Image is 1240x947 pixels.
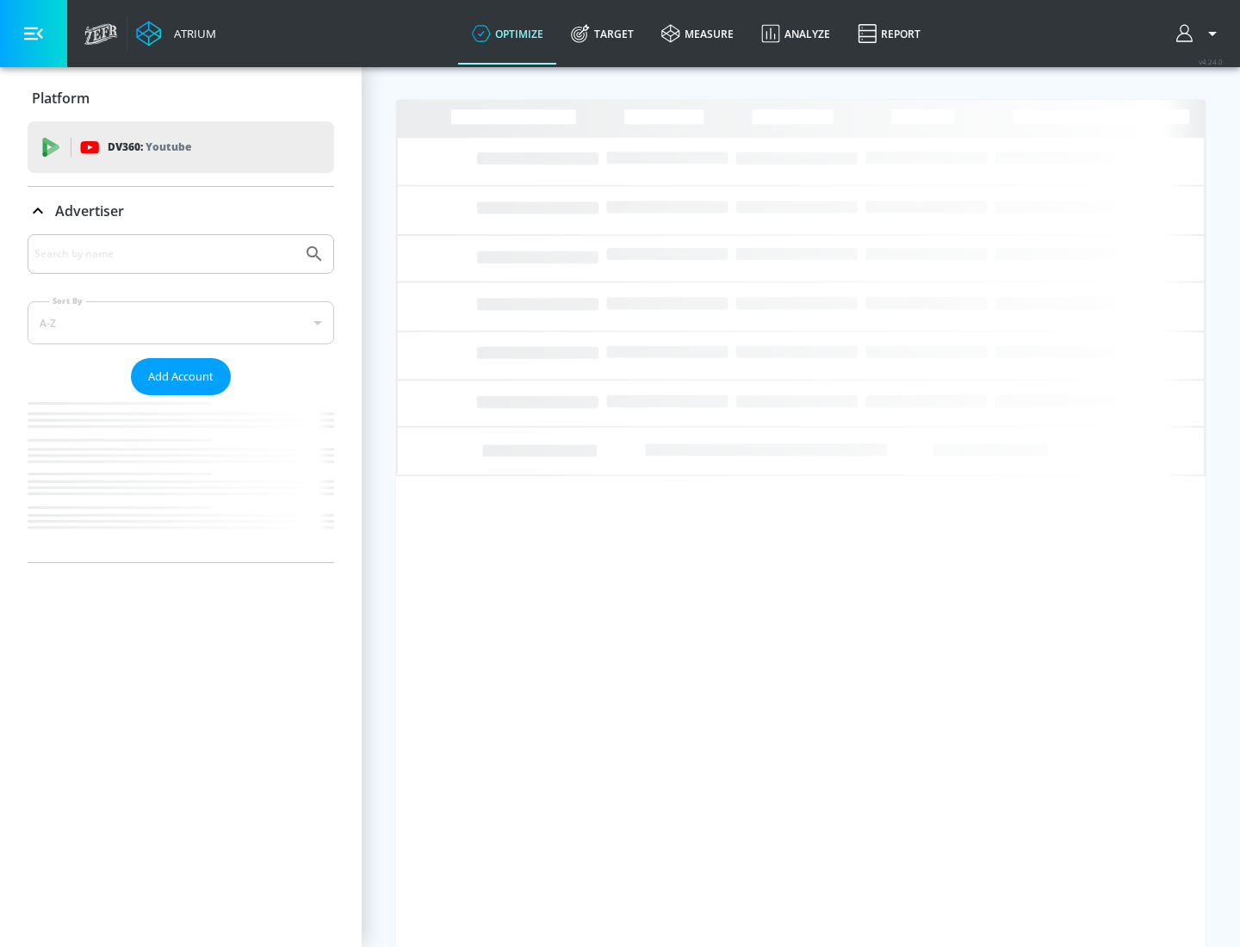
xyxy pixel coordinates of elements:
div: Atrium [167,26,216,41]
p: Platform [32,89,90,108]
p: Youtube [146,138,191,156]
label: Sort By [49,295,86,306]
div: A-Z [28,301,334,344]
a: Analyze [747,3,844,65]
a: Target [557,3,648,65]
div: Advertiser [28,234,334,562]
input: Search by name [34,243,295,265]
p: DV360: [108,138,191,157]
span: v 4.24.0 [1199,57,1223,66]
div: DV360: Youtube [28,121,334,173]
p: Advertiser [55,201,124,220]
div: Advertiser [28,187,334,235]
span: Add Account [148,367,214,387]
a: Atrium [136,21,216,46]
div: Platform [28,74,334,122]
button: Add Account [131,358,231,395]
nav: list of Advertiser [28,395,334,562]
a: Report [844,3,934,65]
a: optimize [458,3,557,65]
a: measure [648,3,747,65]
